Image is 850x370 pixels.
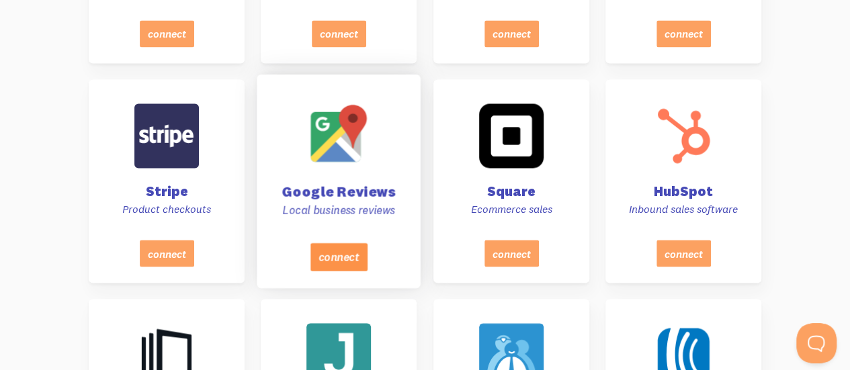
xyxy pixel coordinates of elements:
[622,201,745,216] p: Inbound sales software
[105,201,228,216] p: Product checkouts
[484,20,538,47] button: connect
[433,79,589,283] a: Square Ecommerce sales connect
[312,20,366,47] button: connect
[274,184,404,198] h4: Google Reviews
[484,240,538,267] button: connect
[257,74,421,287] a: Google Reviews Local business reviews connect
[310,242,368,271] button: connect
[796,323,837,363] iframe: Help Scout Beacon - Open
[450,184,573,197] h4: Square
[89,79,245,283] a: Stripe Product checkouts connect
[656,240,710,267] button: connect
[274,203,404,218] p: Local business reviews
[622,184,745,197] h4: HubSpot
[656,20,710,47] button: connect
[605,79,761,283] a: HubSpot Inbound sales software connect
[140,240,194,267] button: connect
[450,201,573,216] p: Ecommerce sales
[140,20,194,47] button: connect
[105,184,228,197] h4: Stripe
